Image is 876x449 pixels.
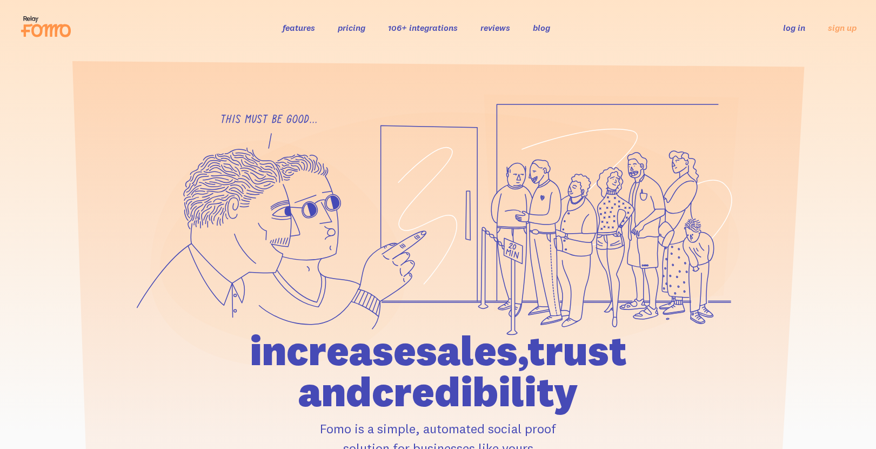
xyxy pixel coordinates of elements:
[338,22,365,33] a: pricing
[188,330,688,412] h1: increase sales, trust and credibility
[388,22,458,33] a: 106+ integrations
[783,22,805,33] a: log in
[283,22,315,33] a: features
[533,22,550,33] a: blog
[828,22,857,34] a: sign up
[480,22,510,33] a: reviews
